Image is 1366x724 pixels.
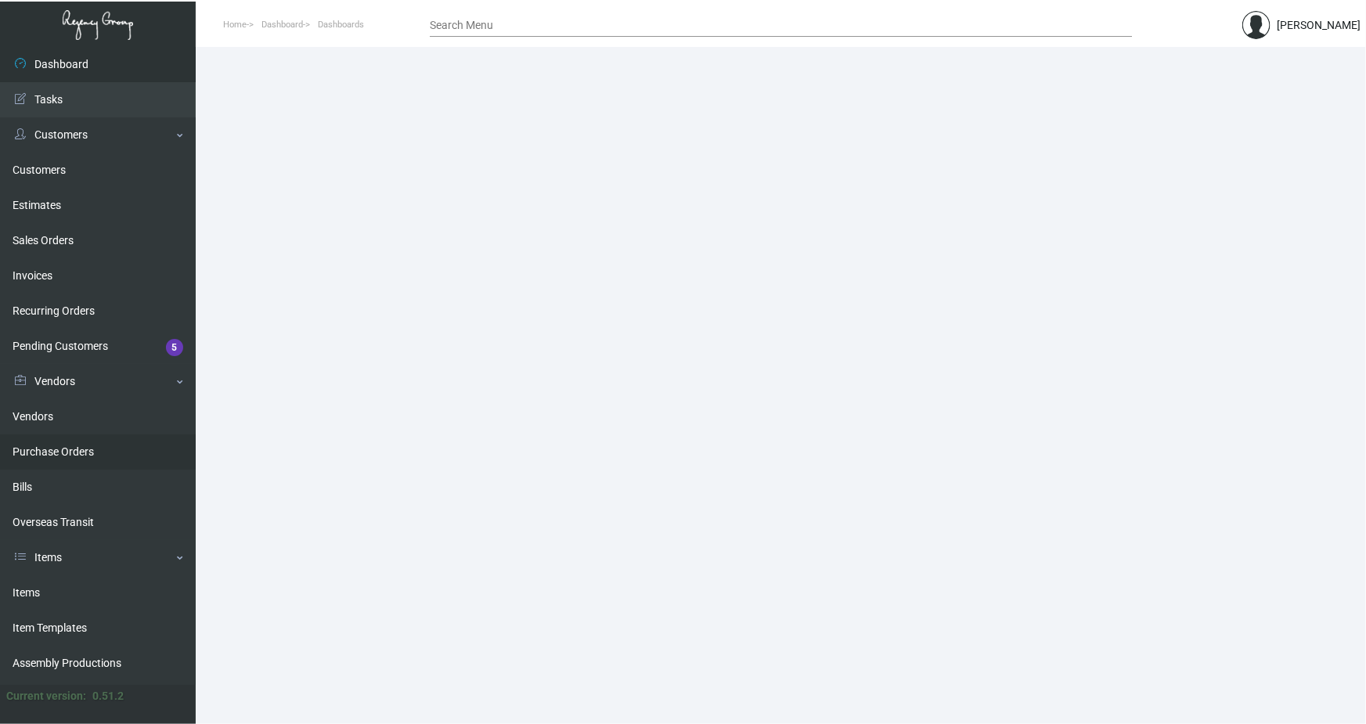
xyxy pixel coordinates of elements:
[6,688,86,704] div: Current version:
[223,20,247,30] span: Home
[1242,11,1270,39] img: admin@bootstrapmaster.com
[1277,17,1361,34] div: [PERSON_NAME]
[261,20,303,30] span: Dashboard
[92,688,124,704] div: 0.51.2
[318,20,364,30] span: Dashboards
